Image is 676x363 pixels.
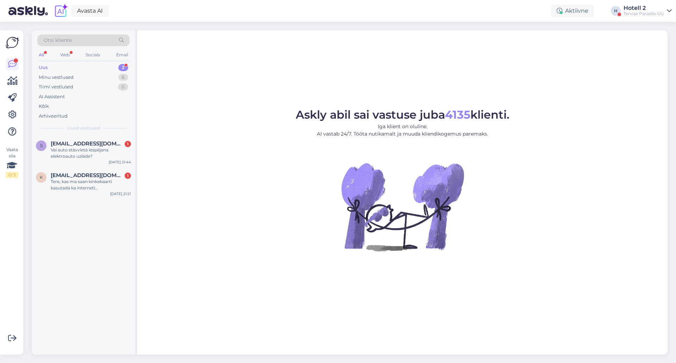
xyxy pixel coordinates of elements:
[39,64,48,71] div: Uus
[51,147,131,159] div: Vai auto stāvvietā iespējana elektroauto uzlāde?
[67,125,100,131] span: Uued vestlused
[624,11,664,17] div: Tervise Paradiis OÜ
[6,172,18,178] div: 0 / 3
[51,179,131,191] div: Tere, kas ma saan kinkekaarti kasutada ka interneti [PERSON_NAME] broneerimiseks?
[296,123,509,138] p: Iga klient on oluline. AI vastab 24/7. Tööta nutikamalt ja muuda kliendikogemus paremaks.
[611,6,621,16] div: H
[296,108,509,121] span: Askly abil sai vastuse juba klienti.
[51,172,124,179] span: kautskaarel@gmail.com
[40,143,43,148] span: s
[118,83,128,90] div: 0
[110,191,131,196] div: [DATE] 21:21
[39,113,68,120] div: Arhiveeritud
[624,5,664,11] div: Hotell 2
[551,5,594,17] div: Aktiivne
[51,140,124,147] span: spumpure@inbox.lv
[59,50,71,60] div: Web
[54,4,68,18] img: explore-ai
[71,5,109,17] a: Avasta AI
[125,141,131,147] div: 1
[6,36,19,49] img: Askly Logo
[84,50,101,60] div: Socials
[37,50,45,60] div: All
[624,5,672,17] a: Hotell 2Tervise Paradiis OÜ
[115,50,130,60] div: Email
[118,64,128,71] div: 2
[118,74,128,81] div: 6
[44,37,72,44] span: Otsi kliente
[6,146,18,178] div: Vaata siia
[125,173,131,179] div: 1
[39,103,49,110] div: Kõik
[339,143,466,270] img: No Chat active
[109,159,131,165] div: [DATE] 21:44
[40,175,43,180] span: k
[445,108,470,121] b: 4135
[39,83,73,90] div: Tiimi vestlused
[39,74,74,81] div: Minu vestlused
[39,93,65,100] div: AI Assistent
